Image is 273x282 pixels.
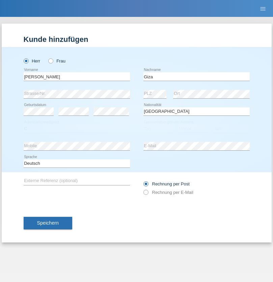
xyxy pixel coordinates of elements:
button: Speichern [24,217,72,230]
span: Speichern [37,220,59,226]
label: Herr [24,58,40,63]
i: menu [260,5,266,12]
label: Frau [48,58,65,63]
h1: Kunde hinzufügen [24,35,250,44]
a: menu [256,6,270,10]
label: Rechnung per Post [143,181,190,186]
input: Herr [24,58,28,63]
input: Rechnung per E-Mail [143,190,148,198]
input: Frau [48,58,53,63]
input: Rechnung per Post [143,181,148,190]
label: Rechnung per E-Mail [143,190,193,195]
